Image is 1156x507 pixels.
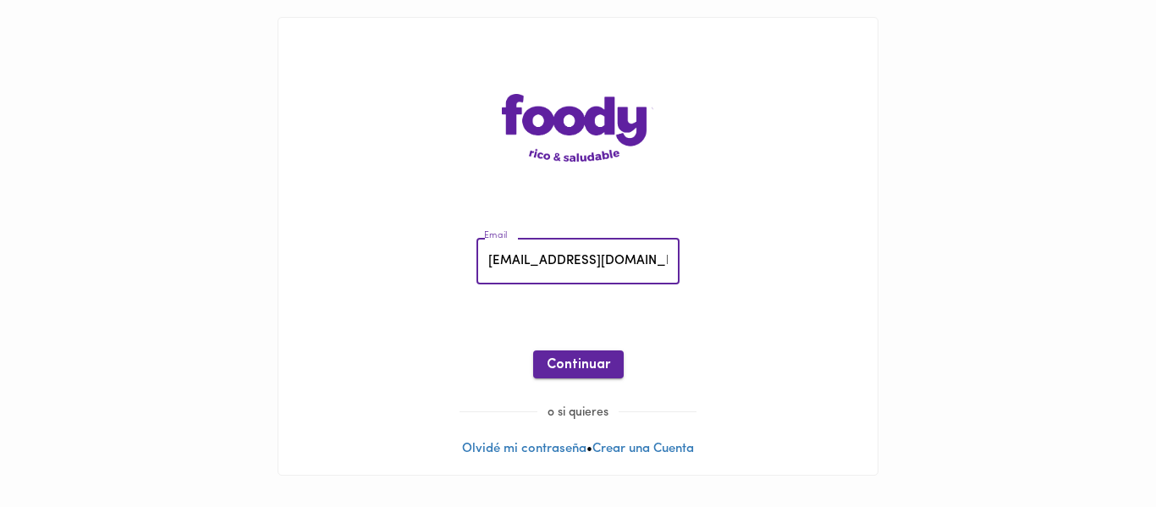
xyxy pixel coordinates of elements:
a: Olvidé mi contraseña [462,443,586,455]
iframe: Messagebird Livechat Widget [1058,409,1139,490]
a: Crear una Cuenta [592,443,694,455]
div: • [278,18,878,475]
img: logo-main-page.png [502,94,654,162]
input: pepitoperez@gmail.com [476,239,680,285]
span: o si quieres [537,406,619,419]
span: Continuar [547,357,610,373]
button: Continuar [533,350,624,378]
